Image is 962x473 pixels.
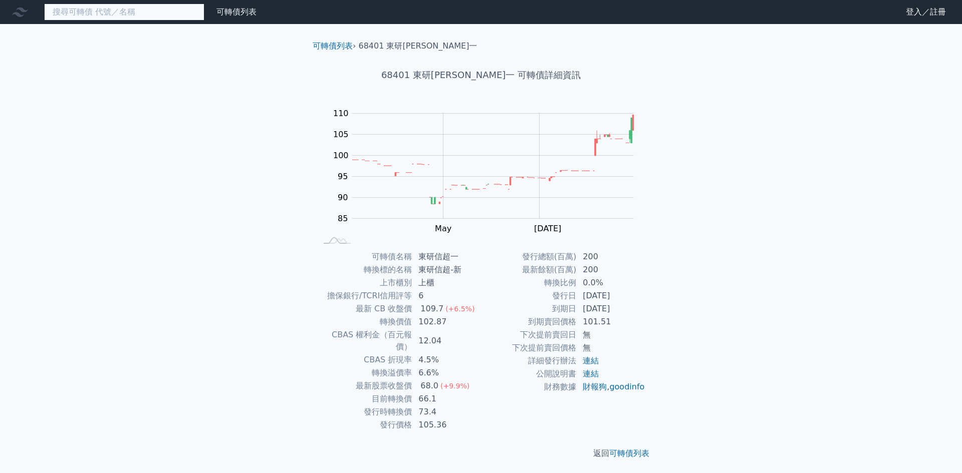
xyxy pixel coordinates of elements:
[313,40,356,52] li: ›
[44,4,204,21] input: 搜尋可轉債 代號／名稱
[317,250,412,263] td: 可轉債名稱
[412,405,481,418] td: 73.4
[898,4,954,20] a: 登入／註冊
[481,302,577,315] td: 到期日
[317,302,412,315] td: 最新 CB 收盤價
[481,354,577,367] td: 詳細發行辦法
[313,41,353,51] a: 可轉債列表
[609,448,649,458] a: 可轉債列表
[338,172,348,181] tspan: 95
[412,353,481,366] td: 4.5%
[534,224,561,233] tspan: [DATE]
[412,315,481,328] td: 102.87
[481,367,577,380] td: 公開說明書
[912,425,962,473] div: 聊天小工具
[577,328,645,341] td: 無
[317,289,412,302] td: 擔保銀行/TCRI信用評等
[577,250,645,263] td: 200
[328,109,649,254] g: Chart
[305,447,657,459] p: 返回
[317,366,412,379] td: 轉換溢價率
[481,341,577,354] td: 下次提前賣回價格
[352,115,633,204] g: Series
[577,289,645,302] td: [DATE]
[359,40,477,52] li: 68401 東研[PERSON_NAME]一
[481,289,577,302] td: 發行日
[577,276,645,289] td: 0.0%
[481,276,577,289] td: 轉換比例
[445,305,474,313] span: (+6.5%)
[412,366,481,379] td: 6.6%
[577,341,645,354] td: 無
[609,382,644,391] a: goodinfo
[333,151,349,160] tspan: 100
[317,263,412,276] td: 轉換標的名稱
[412,276,481,289] td: 上櫃
[317,315,412,328] td: 轉換價值
[577,380,645,393] td: ,
[338,214,348,223] tspan: 85
[412,418,481,431] td: 105.36
[338,193,348,202] tspan: 90
[577,302,645,315] td: [DATE]
[435,224,451,233] tspan: May
[481,380,577,393] td: 財務數據
[317,392,412,405] td: 目前轉換價
[583,356,599,365] a: 連結
[317,276,412,289] td: 上市櫃別
[317,405,412,418] td: 發行時轉換價
[481,315,577,328] td: 到期賣回價格
[481,250,577,263] td: 發行總額(百萬)
[412,392,481,405] td: 66.1
[440,382,469,390] span: (+9.9%)
[481,328,577,341] td: 下次提前賣回日
[912,425,962,473] iframe: Chat Widget
[412,250,481,263] td: 東研信超一
[412,328,481,353] td: 12.04
[305,68,657,82] h1: 68401 東研[PERSON_NAME]一 可轉債詳細資訊
[333,109,349,118] tspan: 110
[583,369,599,378] a: 連結
[317,353,412,366] td: CBAS 折現率
[577,263,645,276] td: 200
[412,289,481,302] td: 6
[412,263,481,276] td: 東研信超-新
[583,382,607,391] a: 財報狗
[216,7,257,17] a: 可轉債列表
[333,130,349,139] tspan: 105
[418,380,440,392] div: 68.0
[577,315,645,328] td: 101.51
[317,418,412,431] td: 發行價格
[317,328,412,353] td: CBAS 權利金（百元報價）
[481,263,577,276] td: 最新餘額(百萬)
[317,379,412,392] td: 最新股票收盤價
[418,303,445,315] div: 109.7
